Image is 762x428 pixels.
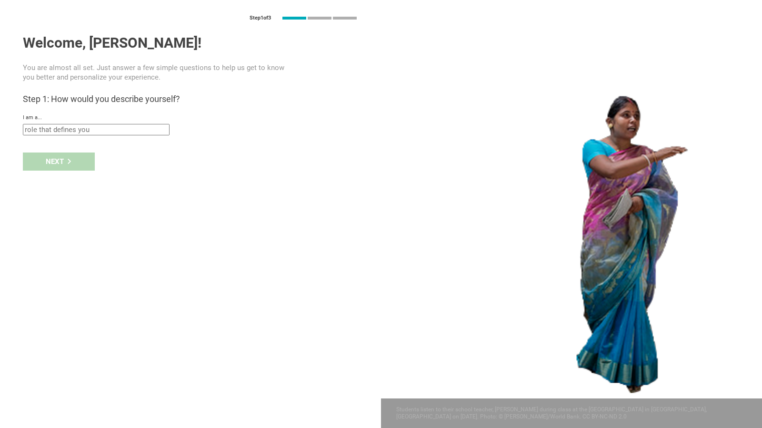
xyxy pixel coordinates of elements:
[23,93,358,105] h3: Step 1: How would you describe yourself?
[23,124,170,135] input: role that defines you
[23,34,358,51] h1: Welcome, [PERSON_NAME]!
[23,114,358,121] div: I am a...
[381,398,762,428] div: Students listen to their school teacher, [PERSON_NAME] during class at the [GEOGRAPHIC_DATA] in [...
[23,63,291,82] p: You are almost all set. Just answer a few simple questions to help us get to know you better and ...
[250,15,271,21] div: Step 1 of 3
